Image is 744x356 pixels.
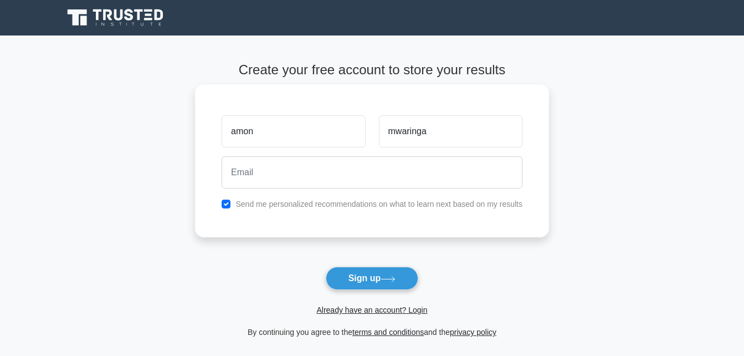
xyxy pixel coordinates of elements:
button: Sign up [326,267,419,290]
input: First name [222,115,365,148]
a: terms and conditions [352,328,424,337]
a: privacy policy [450,328,496,337]
h4: Create your free account to store your results [195,62,549,78]
input: Email [222,156,522,189]
input: Last name [379,115,522,148]
div: By continuing you agree to the and the [188,326,556,339]
label: Send me personalized recommendations on what to learn next based on my results [235,200,522,208]
a: Already have an account? Login [316,306,427,314]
